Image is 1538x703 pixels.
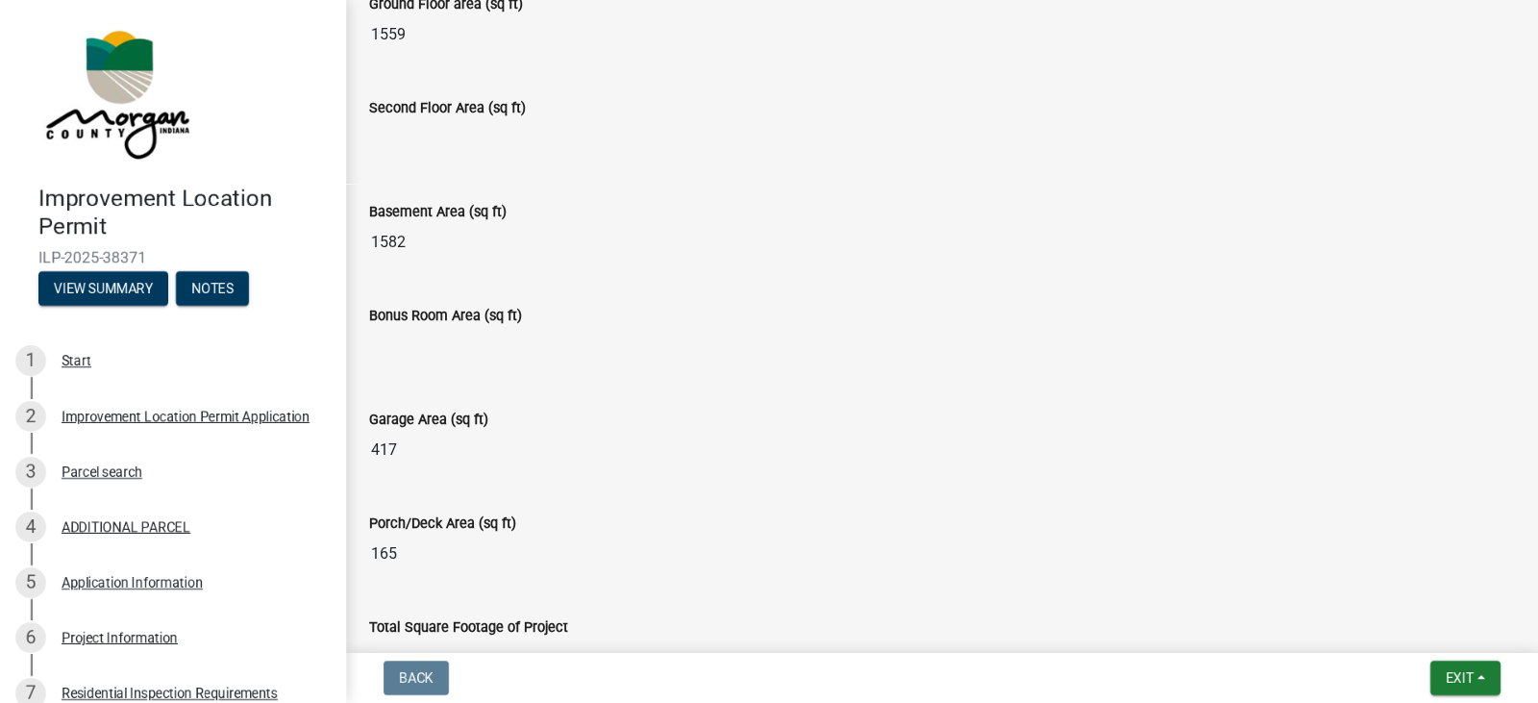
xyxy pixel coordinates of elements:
[1430,661,1501,695] button: Exit
[38,185,331,240] h4: Improvement Location Permit
[176,282,249,297] wm-modal-confirm: Notes
[1446,670,1474,686] span: Exit
[176,271,249,306] button: Notes
[62,520,190,534] div: ADDITIONAL PARCEL
[15,567,46,598] div: 5
[38,248,308,266] span: ILP-2025-38371
[384,661,449,695] button: Back
[15,345,46,376] div: 1
[38,20,193,164] img: Morgan County, Indiana
[62,354,91,367] div: Start
[62,687,278,700] div: Residential Inspection Requirements
[369,621,568,635] label: Total Square Footage of Project
[38,282,168,297] wm-modal-confirm: Summary
[369,517,516,531] label: Porch/Deck Area (sq ft)
[399,670,434,686] span: Back
[369,414,488,427] label: Garage Area (sq ft)
[38,271,168,306] button: View Summary
[369,206,507,219] label: Basement Area (sq ft)
[369,310,522,323] label: Bonus Room Area (sq ft)
[62,576,203,590] div: Application Information
[62,631,178,644] div: Project Information
[369,102,526,115] label: Second Floor Area (sq ft)
[62,465,142,479] div: Parcel search
[15,622,46,653] div: 6
[62,410,310,423] div: Improvement Location Permit Application
[15,457,46,488] div: 3
[15,401,46,432] div: 2
[15,512,46,542] div: 4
